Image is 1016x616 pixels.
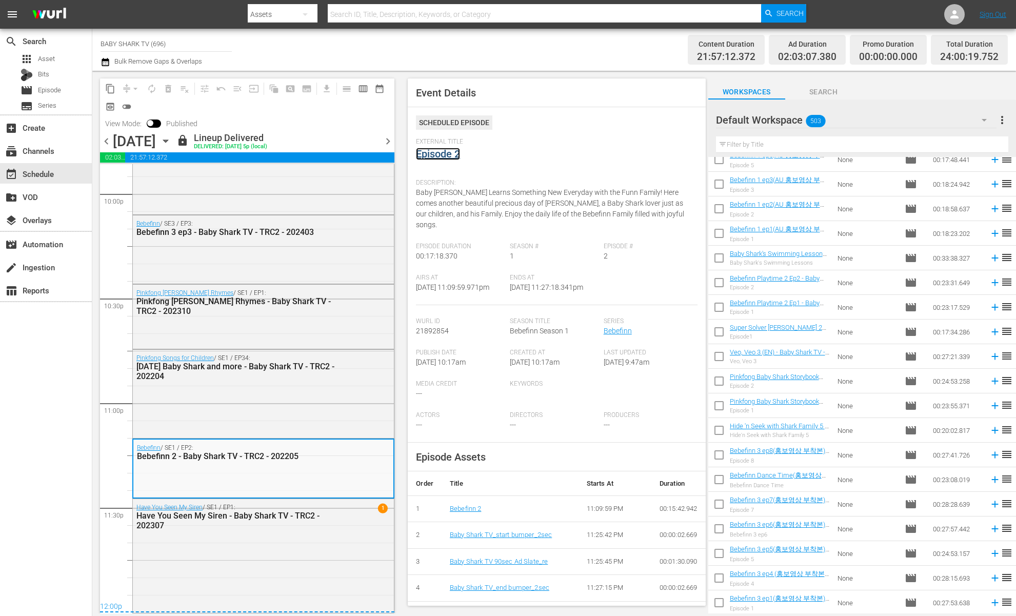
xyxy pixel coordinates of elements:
span: reorder [1001,350,1013,362]
td: 00:18:58.637 [929,196,985,221]
span: Series [21,100,33,112]
span: reorder [1001,374,1013,387]
td: None [833,443,901,467]
div: Content Duration [697,37,755,51]
span: Description: [416,179,692,187]
div: Hide'n Seek with Shark Family 5 [730,432,829,439]
td: 11:25:42 PM [579,522,651,549]
a: Pinkfong [PERSON_NAME] Rhymes [136,289,233,296]
a: Bebefinn Dance Time(홍보영상 부착본) - Baby Shark TV - TRC2 - 202507 [730,471,826,497]
span: reorder [1001,424,1013,436]
a: Bebefinn [604,327,632,335]
div: Promo Duration [859,37,918,51]
span: [DATE] 9:47am [604,358,649,366]
a: Veo, Veo 3 (EN) - Baby Shark TV - TRC2 - 202507 [730,348,829,364]
span: Episode [905,498,917,510]
a: Pinkfong Baby Shark Storybook Ep2 - Baby Shark TV - TRC2 - 202507 [730,373,823,396]
div: Bebefinn 3 ep3 - Baby Shark TV - TRC2 - 202403 [136,227,340,237]
span: --- [604,421,610,429]
svg: Add to Schedule [989,326,1001,337]
span: content_copy [105,84,115,94]
th: Order [408,471,442,496]
span: Publish Date [416,349,505,357]
span: 21:57:12.372 [125,152,394,163]
td: 00:23:31.649 [929,270,985,295]
a: Baby Shark TV_start bumper_2sec [450,531,552,539]
span: Episode [905,227,917,240]
div: / SE3 / EP3: [136,220,340,237]
span: [DATE] 11:09:59.971pm [416,283,489,291]
div: Bebefinn Dance Time [730,482,829,489]
span: 24:00:19.752 [940,51,999,63]
div: Episode 5 [730,556,829,563]
span: 00:17:18.370 [416,252,457,260]
td: 00:17:48.441 [929,147,985,172]
td: 1 [408,495,442,522]
a: Have You Seen My Siren [136,504,203,511]
span: Episode [905,350,917,363]
td: 00:28:28.639 [929,492,985,516]
svg: Add to Schedule [989,548,1001,559]
td: 00:28:15.693 [929,566,985,590]
td: 00:18:23.202 [929,221,985,246]
span: reorder [1001,547,1013,559]
div: Scheduled Episode [416,115,492,130]
div: Bits [21,69,33,81]
span: date_range_outlined [374,84,385,94]
span: search [5,35,17,48]
div: Episode 1 [730,236,829,243]
span: Episode [905,400,917,412]
svg: Add to Schedule [989,375,1001,387]
th: Title [442,471,579,496]
a: Bebefinn [137,444,161,451]
span: reorder [1001,473,1013,485]
span: View Mode: [100,120,147,128]
td: 00:24:53.157 [929,541,985,566]
svg: Add to Schedule [989,178,1001,190]
td: None [833,270,901,295]
svg: Add to Schedule [989,252,1001,264]
a: Bebefinn Playtime 2 Ep1 - Baby Shark TV - TRC2 - 202507 [730,299,824,314]
td: None [833,467,901,492]
div: / SE1 / EP34: [136,354,340,381]
th: Duration [651,471,706,496]
span: Episode Duration [416,243,505,251]
span: Episode [905,424,917,436]
span: Bits [38,69,49,80]
td: 00:00:02.669 [651,522,706,549]
td: 00:33:38.327 [929,246,985,270]
div: Episode 1 [730,407,829,414]
span: Ends At [510,274,599,282]
td: 00:15:42.942 [651,495,706,522]
td: 4 [408,575,442,602]
svg: Add to Schedule [989,400,1001,411]
td: 00:27:21.339 [929,344,985,369]
a: Bebefinn 1 ep3(AU 홍보영상 부착본) - Baby Shark TV - TRC2 - 202508 [730,176,827,202]
td: None [833,541,901,566]
span: View Backup [102,98,118,115]
div: Have You Seen My Siren - Baby Shark TV - TRC2 - 202307 [136,511,340,530]
span: Baby [PERSON_NAME] Learns Something New Everyday with the Funn Family! Here comes another beautif... [416,188,684,229]
span: Season # [510,243,599,251]
a: Sign Out [980,10,1006,18]
span: reorder [1001,227,1013,239]
span: Schedule [5,168,17,181]
span: Actors [416,411,505,420]
span: Episode [905,449,917,461]
td: 00:23:08.019 [929,467,985,492]
span: --- [416,389,422,398]
div: Episode 2 [730,211,829,218]
a: Bebefinn 1 ep1(AU 홍보영상 부착본) - Baby Shark TV - TRC2 - 202508 [730,225,827,251]
td: None [833,221,901,246]
span: Episode Assets [416,451,486,463]
span: Media Credit [416,380,505,388]
div: Episode 4 [730,581,829,587]
svg: Add to Schedule [989,277,1001,288]
span: Wurl Id [416,317,505,326]
span: Episode [905,276,917,289]
td: 3 [408,548,442,575]
td: None [833,196,901,221]
span: [DATE] 11:27:18.341pm [510,283,583,291]
span: Episode # [604,243,692,251]
a: Pinkfong Songs for Children [136,354,214,362]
